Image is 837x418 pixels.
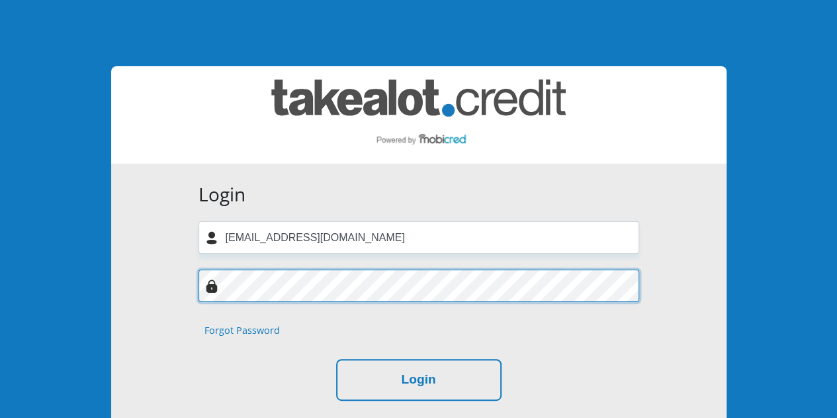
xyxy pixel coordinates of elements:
[271,79,566,150] img: takealot_credit logo
[204,323,280,338] a: Forgot Password
[205,231,218,244] img: user-icon image
[198,183,639,206] h3: Login
[198,221,639,254] input: Username
[336,359,502,401] button: Login
[205,280,218,293] img: Image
